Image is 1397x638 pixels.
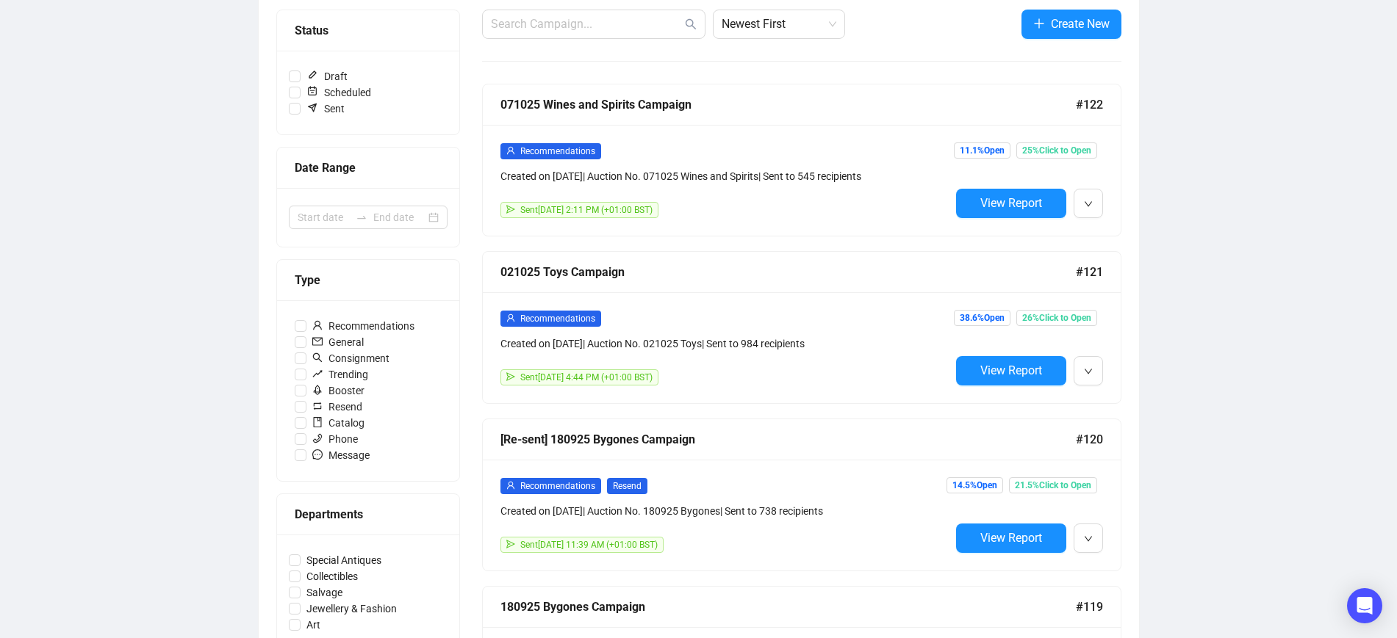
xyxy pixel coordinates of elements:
span: Collectibles [301,568,364,584]
span: phone [312,433,323,443]
span: Sent [301,101,351,117]
span: 26% Click to Open [1016,310,1097,326]
span: Sent [DATE] 2:11 PM (+01:00 BST) [520,205,653,215]
span: user [506,146,515,155]
span: Recommendations [306,318,420,334]
input: Start date [298,209,350,225]
span: Catalog [306,415,370,431]
span: message [312,449,323,460]
div: 021025 Toys Campaign [500,263,1076,281]
span: #119 [1076,598,1103,616]
span: Booster [306,383,370,399]
div: Date Range [295,159,442,177]
span: to [356,211,367,223]
span: Create New [1051,15,1110,33]
span: retweet [312,401,323,411]
span: #122 [1076,95,1103,114]
span: down [1084,367,1093,376]
span: down [1084,534,1093,543]
span: Phone [306,431,364,447]
div: Type [295,271,442,289]
span: Recommendations [520,313,595,324]
span: user [506,481,515,490]
span: 14.5% Open [947,477,1003,493]
span: Art [301,617,326,633]
button: View Report [956,189,1066,218]
span: Draft [301,68,353,84]
span: Message [306,447,376,463]
span: send [506,205,515,214]
span: 11.1% Open [954,142,1010,159]
span: down [1084,200,1093,209]
span: Newest First [722,10,836,38]
span: #121 [1076,263,1103,281]
input: Search Campaign... [491,15,682,33]
span: Recommendations [520,146,595,156]
span: book [312,417,323,427]
span: plus [1033,18,1045,29]
span: #120 [1076,430,1103,449]
div: 180925 Bygones Campaign [500,598,1076,616]
input: End date [373,209,425,225]
button: Create New [1021,10,1121,39]
span: View Report [980,363,1042,377]
span: send [506,540,515,548]
span: View Report [980,531,1042,545]
div: 071025 Wines and Spirits Campaign [500,95,1076,114]
span: Sent [DATE] 4:44 PM (+01:00 BST) [520,372,653,383]
span: Consignment [306,350,395,366]
span: Special Antiques [301,552,387,568]
span: send [506,372,515,381]
span: user [506,313,515,322]
span: search [312,352,323,363]
span: mail [312,336,323,347]
span: user [312,320,323,330]
a: [Re-sent] 180925 Bygones Campaign#120userRecommendationsResendCreated on [DATE]| Auction No. 1809... [482,418,1121,571]
span: search [685,18,697,30]
span: 25% Click to Open [1016,142,1097,159]
a: 071025 Wines and Spirits Campaign#122userRecommendationsCreated on [DATE]| Auction No. 071025 Win... [482,84,1121,236]
div: Created on [DATE] | Auction No. 021025 Toys | Sent to 984 recipients [500,336,950,352]
span: rocket [312,385,323,395]
span: 38.6% Open [954,310,1010,326]
div: Status [295,21,442,40]
span: View Report [980,196,1042,210]
span: Sent [DATE] 11:39 AM (+01:00 BST) [520,540,658,550]
span: swap-right [356,211,367,223]
span: Scheduled [301,84,377,101]
a: 021025 Toys Campaign#121userRecommendationsCreated on [DATE]| Auction No. 021025 Toys| Sent to 98... [482,251,1121,404]
span: Trending [306,366,374,383]
span: Resend [607,478,647,494]
span: rise [312,369,323,379]
span: Salvage [301,584,348,601]
span: Jewellery & Fashion [301,601,403,617]
span: General [306,334,370,350]
button: View Report [956,523,1066,553]
div: [Re-sent] 180925 Bygones Campaign [500,430,1076,449]
div: Open Intercom Messenger [1347,588,1382,623]
div: Created on [DATE] | Auction No. 071025 Wines and Spirits | Sent to 545 recipients [500,168,950,184]
span: 21.5% Click to Open [1009,477,1097,493]
div: Created on [DATE] | Auction No. 180925 Bygones | Sent to 738 recipients [500,503,950,519]
div: Departments [295,505,442,523]
button: View Report [956,356,1066,385]
span: Resend [306,399,368,415]
span: Recommendations [520,481,595,491]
